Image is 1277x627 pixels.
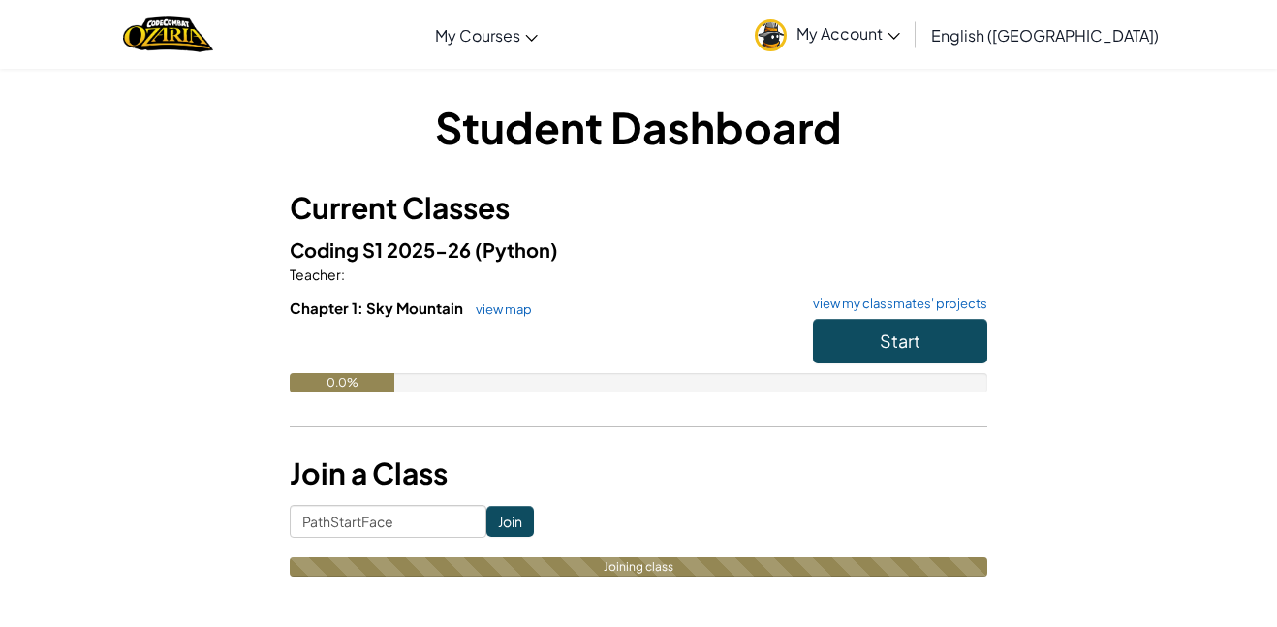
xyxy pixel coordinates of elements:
[290,505,486,538] input: <Enter Class Code>
[796,23,900,44] span: My Account
[931,25,1159,46] span: English ([GEOGRAPHIC_DATA])
[290,266,341,283] span: Teacher
[755,19,787,51] img: avatar
[435,25,520,46] span: My Courses
[290,373,394,392] div: 0.0%
[290,186,987,230] h3: Current Classes
[290,452,987,495] h3: Join a Class
[123,15,213,54] a: Ozaria by CodeCombat logo
[745,4,910,65] a: My Account
[880,329,920,352] span: Start
[341,266,345,283] span: :
[290,298,466,317] span: Chapter 1: Sky Mountain
[290,237,475,262] span: Coding S1 2025-26
[123,15,213,54] img: Home
[803,298,987,310] a: view my classmates' projects
[290,557,987,577] div: Joining class
[475,237,558,262] span: (Python)
[486,506,534,537] input: Join
[290,97,987,157] h1: Student Dashboard
[466,301,532,317] a: view map
[813,319,987,363] button: Start
[921,9,1168,61] a: English ([GEOGRAPHIC_DATA])
[425,9,547,61] a: My Courses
